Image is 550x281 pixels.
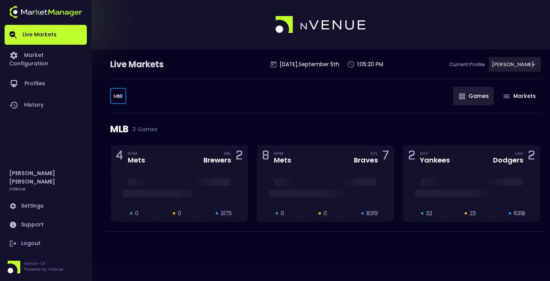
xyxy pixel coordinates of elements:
img: gameIcon [503,94,510,98]
div: Yankees [420,157,450,164]
p: Version 1.31 [24,261,63,266]
div: 2 [236,150,243,164]
span: 0 [135,210,138,218]
div: 2 [528,150,535,164]
div: NYM [128,150,145,156]
div: NYY [420,150,450,156]
a: Logout [5,234,87,253]
div: LAD [515,150,523,156]
div: Mets [274,157,291,164]
a: History [5,94,87,116]
h2: [PERSON_NAME] [PERSON_NAME] [9,169,82,186]
div: Version 1.31Powered by nVenue [5,261,87,273]
img: logo [275,16,366,34]
div: Brewers [203,157,231,164]
div: [PERSON_NAME] [489,57,541,72]
span: 3175 [221,210,232,218]
p: Current Profile [449,61,485,68]
a: Profiles [5,73,87,94]
img: gameIcon [459,93,465,99]
div: Braves [354,157,378,164]
span: 0 [281,210,284,218]
a: Market Configuration [5,45,87,73]
div: NYM [274,150,291,156]
div: Live Markets [110,58,203,71]
span: 3 Games [129,126,158,132]
div: 2 [408,150,415,164]
div: [PERSON_NAME] [110,88,126,104]
div: 7 [382,150,389,164]
span: 8319 [366,210,378,218]
span: 32 [426,210,432,218]
div: MIL [224,150,231,156]
div: ATL [370,150,378,156]
a: Settings [5,197,87,215]
div: Mets [128,157,145,164]
div: Dodgers [493,157,523,164]
p: [DATE] , September 5 th [280,60,339,68]
div: 8 [262,150,269,164]
button: Markets [498,87,541,105]
span: 0 [178,210,181,218]
div: MLB [110,113,541,145]
p: 1:05:20 PM [357,60,383,68]
img: logo [9,6,82,18]
h3: nVenue [9,186,25,192]
span: 0 [324,210,327,218]
button: Games [453,87,494,105]
span: 6318 [514,210,525,218]
span: 23 [470,210,476,218]
a: Live Markets [5,25,87,45]
p: Powered by nVenue [24,266,63,272]
div: 4 [116,150,123,164]
a: Support [5,216,87,234]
